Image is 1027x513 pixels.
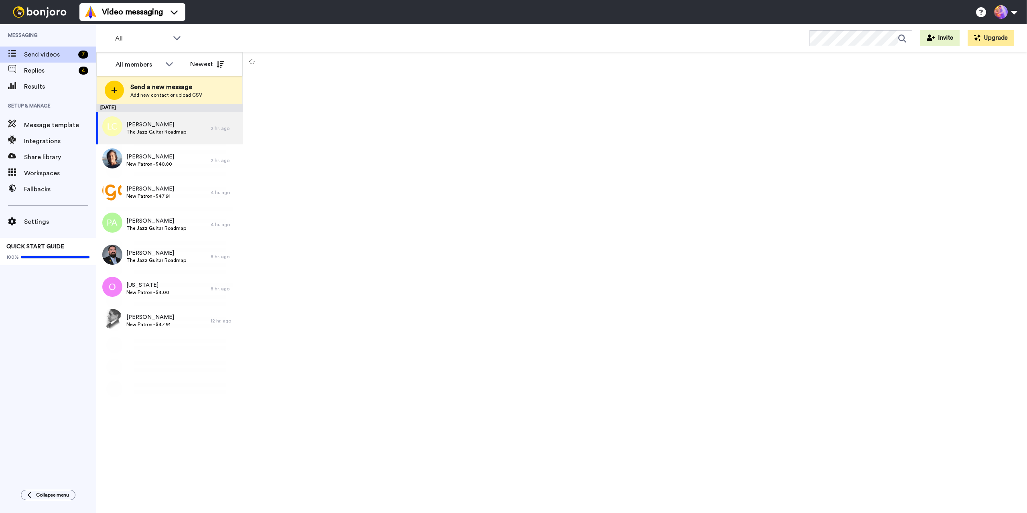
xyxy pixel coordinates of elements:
[130,92,202,98] span: Add new contact or upload CSV
[126,281,169,289] span: [US_STATE]
[36,492,69,498] span: Collapse menu
[24,50,75,59] span: Send videos
[126,313,174,321] span: [PERSON_NAME]
[102,213,122,233] img: pa.png
[211,318,239,324] div: 12 hr. ago
[102,277,122,297] img: o.png
[126,289,169,296] span: New Patron - $4.00
[211,157,239,164] div: 2 hr. ago
[10,6,70,18] img: bj-logo-header-white.svg
[24,82,96,91] span: Results
[211,253,239,260] div: 8 hr. ago
[24,120,96,130] span: Message template
[126,225,186,231] span: The Jazz Guitar Roadmap
[24,152,96,162] span: Share library
[102,6,163,18] span: Video messaging
[78,51,88,59] div: 7
[126,321,174,328] span: New Patron - $47.91
[126,129,186,135] span: The Jazz Guitar Roadmap
[920,30,960,46] button: Invite
[24,217,96,227] span: Settings
[968,30,1014,46] button: Upgrade
[211,286,239,292] div: 8 hr. ago
[84,6,97,18] img: vm-color.svg
[21,490,75,500] button: Collapse menu
[79,67,88,75] div: 4
[126,153,174,161] span: [PERSON_NAME]
[24,66,75,75] span: Replies
[126,217,186,225] span: [PERSON_NAME]
[211,189,239,196] div: 4 hr. ago
[130,82,202,92] span: Send a new message
[24,168,96,178] span: Workspaces
[211,221,239,228] div: 4 hr. ago
[6,244,64,249] span: QUICK START GUIDE
[102,148,122,168] img: e512c9f9-da0d-4177-a6c1-ade5238fa353.jpg
[126,249,186,257] span: [PERSON_NAME]
[211,125,239,132] div: 2 hr. ago
[24,185,96,194] span: Fallbacks
[126,257,186,264] span: The Jazz Guitar Roadmap
[6,254,19,260] span: 100%
[24,136,96,146] span: Integrations
[96,104,243,112] div: [DATE]
[126,185,174,193] span: [PERSON_NAME]
[102,116,122,136] img: lc.png
[126,161,174,167] span: New Patron - $40.80
[115,34,169,43] span: All
[102,180,122,201] img: a1078088-02f3-4758-82ef-e87b7f878ef9.png
[126,193,174,199] span: New Patron - $47.91
[102,245,122,265] img: c2b9b2d5-912d-42a4-a644-64e61acedd2a.jpg
[126,121,186,129] span: [PERSON_NAME]
[184,56,230,72] button: Newest
[116,60,161,69] div: All members
[102,309,122,329] img: 1149fa02-64a6-415a-9f5c-3c8198fea40c.jpg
